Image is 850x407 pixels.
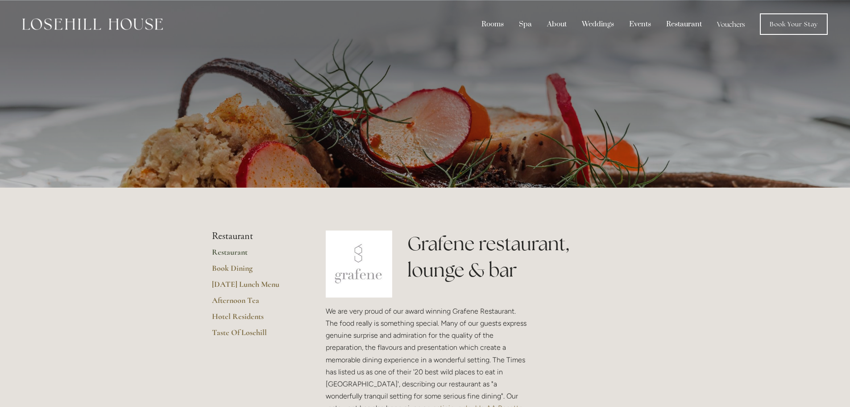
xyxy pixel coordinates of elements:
a: Book Your Stay [760,13,828,35]
div: Events [622,16,658,33]
h1: Grafene restaurant, lounge & bar [407,231,638,283]
a: Hotel Residents [212,311,297,327]
a: Taste Of Losehill [212,327,297,344]
div: Weddings [575,16,621,33]
div: Rooms [475,16,510,33]
a: Book Dining [212,263,297,279]
a: Vouchers [710,16,752,33]
img: grafene.jpg [326,231,393,298]
div: Spa [512,16,539,33]
a: [DATE] Lunch Menu [212,279,297,295]
div: About [540,16,573,33]
a: Restaurant [212,247,297,263]
div: Restaurant [659,16,709,33]
a: Afternoon Tea [212,295,297,311]
img: Losehill House [22,18,163,30]
li: Restaurant [212,231,297,242]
